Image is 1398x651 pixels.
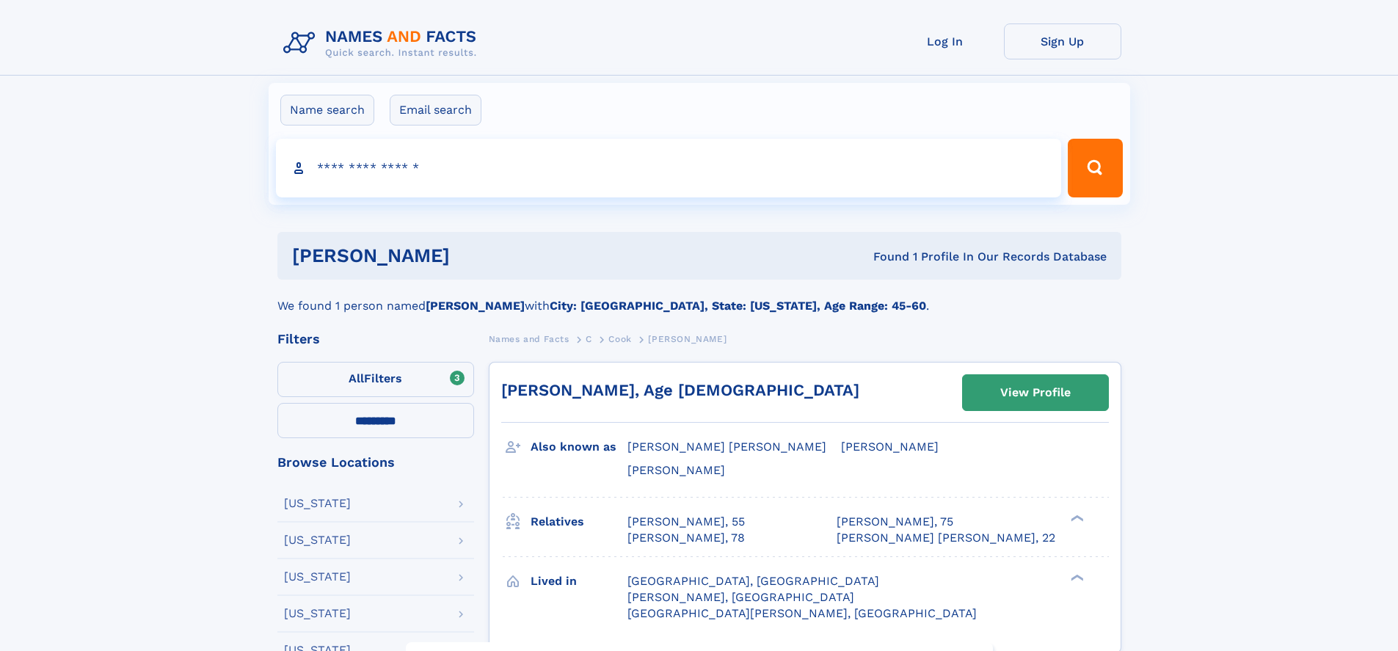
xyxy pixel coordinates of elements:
a: Cook [608,330,631,348]
div: [US_STATE] [284,608,351,619]
div: [US_STATE] [284,534,351,546]
span: Cook [608,334,631,344]
div: View Profile [1000,376,1071,410]
div: We found 1 person named with . [277,280,1121,315]
a: [PERSON_NAME] [PERSON_NAME], 22 [837,530,1055,546]
span: All [349,371,364,385]
span: C [586,334,592,344]
b: [PERSON_NAME] [426,299,525,313]
div: Browse Locations [277,456,474,469]
label: Name search [280,95,374,126]
span: [GEOGRAPHIC_DATA][PERSON_NAME], [GEOGRAPHIC_DATA] [627,606,977,620]
span: [PERSON_NAME] [627,463,725,477]
a: C [586,330,592,348]
div: ❯ [1067,572,1085,582]
a: [PERSON_NAME], 55 [627,514,745,530]
h3: Also known as [531,434,627,459]
a: [PERSON_NAME], 78 [627,530,745,546]
div: ❯ [1067,513,1085,523]
a: [PERSON_NAME], Age [DEMOGRAPHIC_DATA] [501,381,859,399]
a: Names and Facts [489,330,569,348]
h3: Relatives [531,509,627,534]
div: Filters [277,332,474,346]
a: Sign Up [1004,23,1121,59]
div: Found 1 Profile In Our Records Database [661,249,1107,265]
b: City: [GEOGRAPHIC_DATA], State: [US_STATE], Age Range: 45-60 [550,299,926,313]
div: [US_STATE] [284,571,351,583]
img: Logo Names and Facts [277,23,489,63]
h3: Lived in [531,569,627,594]
input: search input [276,139,1062,197]
span: [PERSON_NAME] [841,440,939,454]
a: [PERSON_NAME], 75 [837,514,953,530]
label: Filters [277,362,474,397]
span: [PERSON_NAME], [GEOGRAPHIC_DATA] [627,590,854,604]
h1: [PERSON_NAME] [292,247,662,265]
a: View Profile [963,375,1108,410]
button: Search Button [1068,139,1122,197]
span: [PERSON_NAME] [PERSON_NAME] [627,440,826,454]
label: Email search [390,95,481,126]
span: [GEOGRAPHIC_DATA], [GEOGRAPHIC_DATA] [627,574,879,588]
span: [PERSON_NAME] [648,334,727,344]
a: Log In [887,23,1004,59]
div: [US_STATE] [284,498,351,509]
